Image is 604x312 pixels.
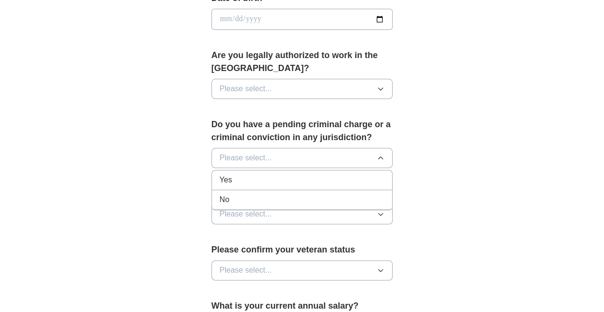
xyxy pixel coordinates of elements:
span: No [220,194,229,205]
label: Do you have a pending criminal charge or a criminal conviction in any jurisdiction? [211,118,393,144]
button: Please select... [211,148,393,168]
span: Please select... [220,208,272,220]
span: Please select... [220,83,272,95]
span: Please select... [220,264,272,276]
span: Please select... [220,152,272,164]
label: Are you legally authorized to work in the [GEOGRAPHIC_DATA]? [211,49,393,75]
button: Please select... [211,79,393,99]
button: Please select... [211,260,393,280]
button: Please select... [211,204,393,224]
label: Please confirm your veteran status [211,243,393,256]
span: Yes [220,174,232,186]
